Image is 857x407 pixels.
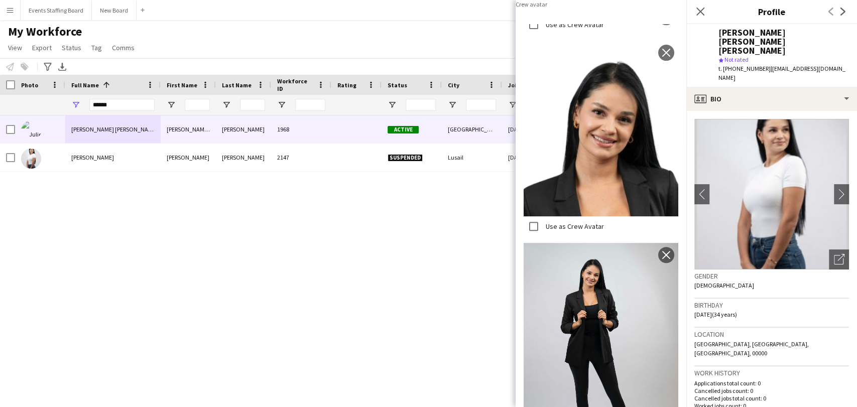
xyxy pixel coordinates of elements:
[277,77,313,92] span: Workforce ID
[32,43,52,52] span: Export
[694,119,849,269] img: Crew avatar or photo
[442,144,502,171] div: Lusail
[216,144,271,171] div: [PERSON_NAME]
[829,249,849,269] div: Open photos pop-in
[724,56,749,63] span: Not rated
[442,115,502,143] div: [GEOGRAPHIC_DATA]
[508,100,517,109] button: Open Filter Menu
[112,43,135,52] span: Comms
[544,222,604,231] label: Use as Crew Avatar
[21,120,41,141] img: Julieth nathalie Bustos carlos
[388,126,419,133] span: Active
[161,115,216,143] div: [PERSON_NAME] [PERSON_NAME]
[694,272,849,281] h3: Gender
[271,144,331,171] div: 2147
[21,81,38,89] span: Photo
[8,24,82,39] span: My Workforce
[718,65,771,72] span: t. [PHONE_NUMBER]
[167,81,197,89] span: First Name
[8,43,22,52] span: View
[337,81,356,89] span: Rating
[686,5,857,18] h3: Profile
[694,311,737,318] span: [DATE] (34 years)
[406,99,436,111] input: Status Filter Input
[694,387,849,394] p: Cancelled jobs count: 0
[544,20,604,29] label: Use as Crew Avatar
[58,41,85,54] a: Status
[277,100,286,109] button: Open Filter Menu
[271,115,331,143] div: 1968
[466,99,496,111] input: City Filter Input
[216,115,271,143] div: [PERSON_NAME]
[87,41,106,54] a: Tag
[686,87,857,111] div: Bio
[448,81,459,89] span: City
[694,368,849,377] h3: Work history
[108,41,139,54] a: Comms
[718,28,849,55] div: [PERSON_NAME] [PERSON_NAME] [PERSON_NAME]
[92,1,137,20] button: New Board
[21,1,92,20] button: Events Staffing Board
[448,100,457,109] button: Open Filter Menu
[89,99,155,111] input: Full Name Filter Input
[56,61,68,73] app-action-btn: Export XLSX
[62,43,81,52] span: Status
[71,81,99,89] span: Full Name
[694,379,849,387] p: Applications total count: 0
[222,81,252,89] span: Last Name
[71,154,114,161] span: [PERSON_NAME]
[161,144,216,171] div: [PERSON_NAME]
[185,99,210,111] input: First Name Filter Input
[4,41,26,54] a: View
[388,154,423,162] span: Suspended
[295,99,325,111] input: Workforce ID Filter Input
[71,125,201,133] span: [PERSON_NAME] [PERSON_NAME] [PERSON_NAME]
[388,100,397,109] button: Open Filter Menu
[524,41,678,217] img: Crew photo 997312
[28,41,56,54] a: Export
[694,301,849,310] h3: Birthday
[694,340,809,357] span: [GEOGRAPHIC_DATA], [GEOGRAPHIC_DATA], [GEOGRAPHIC_DATA], 00000
[502,115,562,143] div: [DATE]
[694,394,849,402] p: Cancelled jobs total count: 0
[502,144,562,171] div: [DATE]
[694,282,754,289] span: [DEMOGRAPHIC_DATA]
[694,330,849,339] h3: Location
[91,43,102,52] span: Tag
[388,81,407,89] span: Status
[167,100,176,109] button: Open Filter Menu
[42,61,54,73] app-action-btn: Advanced filters
[508,81,528,89] span: Joined
[718,65,845,81] span: | [EMAIL_ADDRESS][DOMAIN_NAME]
[222,100,231,109] button: Open Filter Menu
[71,100,80,109] button: Open Filter Menu
[21,149,41,169] img: Nathalie Bustos
[240,99,265,111] input: Last Name Filter Input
